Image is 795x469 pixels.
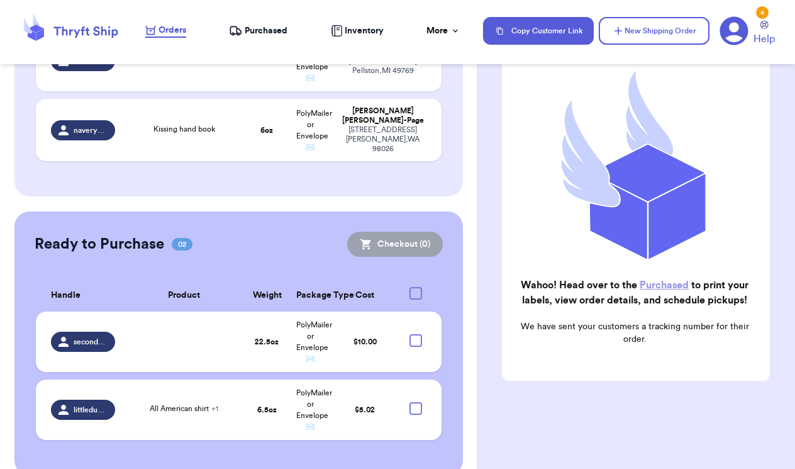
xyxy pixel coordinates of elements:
[340,106,426,125] div: [PERSON_NAME] [PERSON_NAME]-Page
[123,280,245,312] th: Product
[153,125,215,133] span: Kissing hand book
[145,24,186,38] a: Orders
[720,16,748,45] a: 4
[355,406,375,414] span: $ 5.02
[340,57,426,76] div: [STREET_ADDRESS] Pellston , MI 49769
[74,337,108,347] span: secondhandsmailes
[74,405,108,415] span: littledunesndaisies
[753,31,775,47] span: Help
[512,320,757,346] p: We have sent your customers a tracking number for their order.
[753,21,775,47] a: Help
[74,125,108,135] span: naverypage
[296,321,332,363] span: PolyMailer or Envelope ✉️
[289,280,332,312] th: Package Type
[640,280,689,290] a: Purchased
[158,24,186,37] span: Orders
[229,25,287,37] a: Purchased
[332,280,397,312] th: Cost
[255,338,279,346] strong: 22.5 oz
[172,238,192,251] span: 02
[296,389,332,431] span: PolyMailer or Envelope ✉️
[426,25,460,37] div: More
[245,280,289,312] th: Weight
[347,232,443,257] button: Checkout (0)
[150,405,218,412] span: All American shirt
[756,6,769,19] div: 4
[331,25,384,37] a: Inventory
[211,405,218,412] span: + 1
[260,127,273,134] strong: 6 oz
[353,338,377,346] span: $ 10.00
[512,278,757,308] h2: Wahoo! Head over to the to print your labels, view order details, and schedule pickups!
[345,25,384,37] span: Inventory
[483,17,594,45] button: Copy Customer Link
[257,406,277,414] strong: 6.5 oz
[35,234,164,254] h2: Ready to Purchase
[51,289,81,302] span: Handle
[599,17,709,45] button: New Shipping Order
[296,110,332,151] span: PolyMailer or Envelope ✉️
[245,25,287,37] span: Purchased
[340,125,426,154] div: [STREET_ADDRESS] [PERSON_NAME] , WA 98026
